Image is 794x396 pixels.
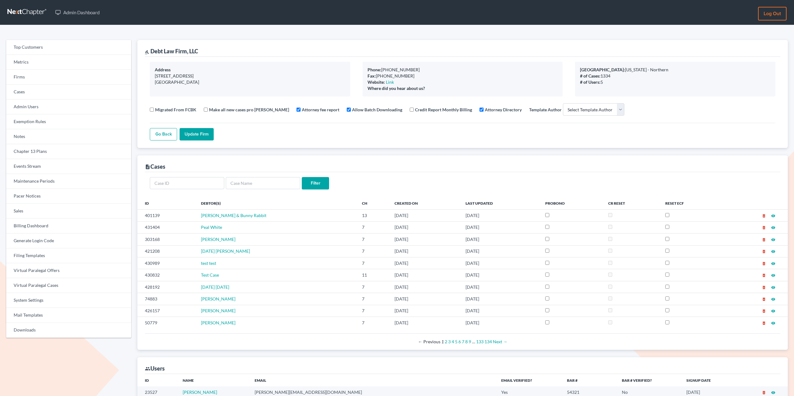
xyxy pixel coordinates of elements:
td: 421208 [137,245,196,257]
a: Top Customers [6,40,131,55]
div: [GEOGRAPHIC_DATA] [155,79,345,85]
i: visibility [771,249,775,254]
div: [PHONE_NUMBER] [368,73,558,79]
a: delete_forever [762,389,766,395]
a: visibility [771,320,775,325]
div: [STREET_ADDRESS] [155,73,345,79]
div: 5 [580,79,770,85]
td: [DATE] [390,210,461,221]
a: Log out [758,7,787,20]
td: [DATE] [390,269,461,281]
a: visibility [771,237,775,242]
a: Sales [6,204,131,219]
a: Page 3 [448,339,451,344]
a: Test Case [201,272,219,278]
th: Bar # [562,374,617,386]
th: Debtor(s) [196,197,357,209]
div: [PHONE_NUMBER] [368,67,558,73]
b: Website: [368,79,385,85]
input: Filter [302,177,329,189]
a: delete_forever [762,320,766,325]
a: delete_forever [762,237,766,242]
a: Admin Dashboard [52,7,103,18]
td: 74883 [137,293,196,305]
a: delete_forever [762,296,766,301]
input: Case ID [150,177,224,189]
i: delete_forever [762,321,766,325]
a: Pacer Notices [6,189,131,204]
a: Virtual Paralegal Offers [6,263,131,278]
a: Firms [6,70,131,85]
td: [DATE] [390,245,461,257]
td: [DATE] [390,281,461,293]
a: Mail Templates [6,308,131,323]
i: delete_forever [762,214,766,218]
a: Metrics [6,55,131,70]
a: delete_forever [762,213,766,218]
i: delete_forever [762,309,766,313]
td: 7 [357,305,390,317]
i: gavel [145,50,149,54]
th: Name [178,374,250,386]
th: Last Updated [461,197,540,209]
td: [DATE] [461,293,540,305]
a: delete_forever [762,260,766,266]
a: Billing Dashboard [6,219,131,234]
a: Filing Templates [6,248,131,263]
a: Page 8 [465,339,468,344]
td: [DATE] [461,317,540,329]
i: visibility [771,214,775,218]
a: Admin Users [6,100,131,114]
a: delete_forever [762,272,766,278]
td: 401139 [137,210,196,221]
a: [PERSON_NAME] & Bunny Rabbit [201,213,266,218]
i: visibility [771,309,775,313]
i: delete_forever [762,261,766,266]
i: delete_forever [762,285,766,290]
td: 7 [357,293,390,305]
i: delete_forever [762,249,766,254]
span: [PERSON_NAME] [201,308,235,313]
a: [PERSON_NAME] [183,389,217,395]
td: 11 [357,269,390,281]
td: [DATE] [390,234,461,245]
td: 7 [357,245,390,257]
td: [DATE] [390,257,461,269]
a: visibility [771,284,775,290]
a: delete_forever [762,308,766,313]
a: visibility [771,248,775,254]
div: Debt Law Firm, LLC [145,47,198,55]
td: [DATE] [461,269,540,281]
a: visibility [771,308,775,313]
th: Signup Date [681,374,737,386]
a: Virtual Paralegal Cases [6,278,131,293]
a: delete_forever [762,284,766,290]
th: CR Reset [603,197,660,209]
td: 431404 [137,221,196,233]
a: Page 6 [458,339,461,344]
a: Page 9 [469,339,471,344]
a: visibility [771,272,775,278]
td: [DATE] [461,257,540,269]
b: Address [155,67,171,72]
i: visibility [771,225,775,230]
div: Pagination [150,339,775,345]
a: visibility [771,389,775,395]
th: ID [137,374,178,386]
span: [PERSON_NAME] [201,237,235,242]
a: Page 4 [452,339,454,344]
b: Where did you hear about us? [368,86,425,91]
td: 428192 [137,281,196,293]
td: [DATE] [390,293,461,305]
a: [PERSON_NAME] [201,296,235,301]
a: [DATE] [DATE] [201,284,229,290]
div: Users [145,365,165,372]
a: Chapter 13 Plans [6,144,131,159]
th: Email Verified? [496,374,562,386]
i: visibility [771,261,775,266]
td: 426157 [137,305,196,317]
td: [DATE] [461,281,540,293]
